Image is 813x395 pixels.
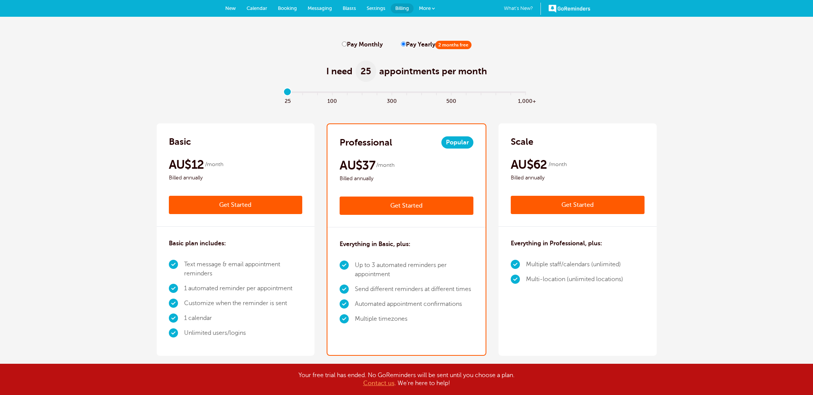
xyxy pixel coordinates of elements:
span: AU$62 [511,157,547,172]
li: Automated appointment confirmations [355,297,473,312]
a: What's New? [504,3,541,15]
h3: Basic plan includes: [169,239,226,248]
h2: Scale [511,136,533,148]
h2: Basic [169,136,191,148]
span: Blasts [343,5,356,11]
li: Multiple staff/calendars (unlimited) [526,257,623,272]
span: 25 [356,61,376,82]
label: Pay Yearly [401,41,471,48]
a: Billing [391,3,414,13]
span: Booking [278,5,297,11]
div: Your free trial has ended. No GoReminders will be sent until you choose a plan. . We're here to h... [216,371,597,387]
li: 1 calendar [184,311,303,326]
a: Contact us [363,380,394,387]
li: Multiple timezones [355,312,473,326]
h3: Everything in Professional, plus: [511,239,602,248]
h3: Everything in Basic, plus: [340,240,411,249]
span: 1,000+ [518,96,533,105]
span: Billed annually [511,173,645,182]
li: Up to 3 automated reminders per appointment [355,258,473,282]
input: Pay Yearly2 months free [401,42,406,46]
span: New [225,5,236,11]
span: 25 [280,96,295,105]
span: Settings [367,5,385,11]
li: Send different reminders at different times [355,282,473,297]
a: Get Started [169,196,303,214]
a: Get Started [511,196,645,214]
span: appointments per month [379,65,487,77]
span: AU$37 [340,158,375,173]
span: I need [326,65,353,77]
span: /month [376,161,394,170]
span: AU$12 [169,157,204,172]
span: 300 [384,96,399,105]
span: Billed annually [169,173,303,182]
span: /month [205,160,223,169]
span: Popular [441,136,473,149]
li: Customize when the reminder is sent [184,296,303,311]
span: Calendar [247,5,267,11]
li: 1 automated reminder per appointment [184,281,303,296]
h2: Professional [340,136,392,149]
a: Get Started [340,197,473,215]
li: Unlimited users/logins [184,326,303,341]
span: Messaging [308,5,332,11]
span: Billed annually [340,174,473,183]
span: 100 [325,96,340,105]
li: Text message & email appointment reminders [184,257,303,281]
label: Pay Monthly [342,41,383,48]
span: /month [548,160,567,169]
span: Billing [395,5,409,11]
input: Pay Monthly [342,42,347,46]
span: 500 [444,96,459,105]
span: More [419,5,431,11]
span: 2 months free [435,41,471,49]
li: Multi-location (unlimited locations) [526,272,623,287]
